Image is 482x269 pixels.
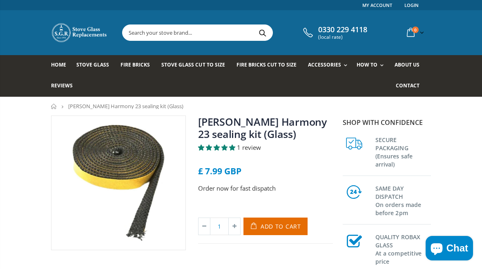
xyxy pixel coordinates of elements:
h3: QUALITY ROBAX GLASS At a competitive price [375,231,431,266]
a: Fire Bricks Cut To Size [237,55,303,76]
img: Nestor_Martin_Harmony_23_sealing_kit_Glass_800x_crop_center.webp [51,116,185,250]
a: [PERSON_NAME] Harmony 23 sealing kit (Glass) [198,115,327,141]
span: 1 review [237,143,261,151]
span: Accessories [308,61,341,68]
a: Reviews [51,76,79,97]
span: 5.00 stars [198,143,237,151]
h3: SECURE PACKAGING (Ensures safe arrival) [375,134,431,169]
a: Contact [396,76,426,97]
a: Accessories [308,55,351,76]
span: Add to Cart [261,222,301,230]
a: 0 [404,24,426,40]
span: How To [357,61,377,68]
a: About us [395,55,426,76]
a: Fire Bricks [120,55,156,76]
p: Order now for fast dispatch [198,184,333,193]
span: Fire Bricks Cut To Size [237,61,297,68]
h3: SAME DAY DISPATCH On orders made before 2pm [375,183,431,217]
img: Stove Glass Replacement [51,22,108,43]
span: Stove Glass Cut To Size [161,61,225,68]
p: Shop with confidence [343,118,431,127]
span: 0 [412,27,419,33]
button: Search [253,25,272,40]
span: £ 7.99 GBP [198,165,241,177]
span: About us [395,61,420,68]
span: Stove Glass [76,61,109,68]
inbox-online-store-chat: Shopify online store chat [423,236,475,262]
a: Stove Glass Cut To Size [161,55,231,76]
a: Home [51,55,72,76]
button: Add to Cart [243,218,308,235]
a: Home [51,104,57,109]
span: Home [51,61,66,68]
span: Fire Bricks [120,61,150,68]
span: Reviews [51,82,73,89]
span: Contact [396,82,420,89]
a: Stove Glass [76,55,115,76]
input: Search your stove brand... [123,25,348,40]
span: [PERSON_NAME] Harmony 23 sealing kit (Glass) [68,102,183,110]
a: How To [357,55,388,76]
